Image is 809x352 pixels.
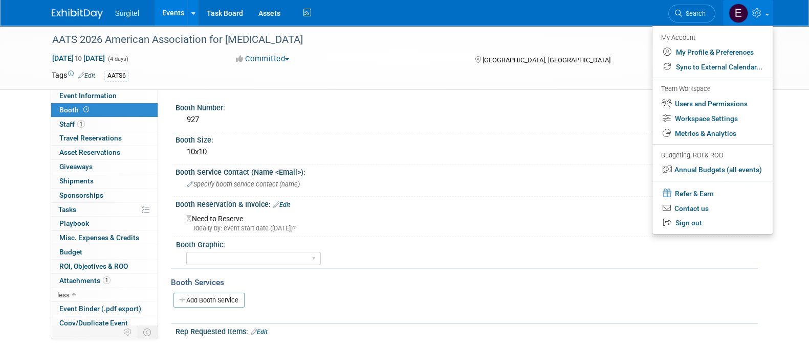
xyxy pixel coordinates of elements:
span: Misc. Expenses & Credits [59,233,139,242]
a: Asset Reservations [51,146,158,159]
a: Travel Reservations [51,131,158,145]
span: [DATE] [DATE] [52,54,105,63]
a: Copy/Duplicate Event [51,316,158,330]
div: Ideally by: event start date ([DATE])? [186,224,750,233]
a: Sign out [652,216,773,230]
a: ROI, Objectives & ROO [51,260,158,273]
img: Event Coordinator [729,4,748,23]
span: Event Binder (.pdf export) [59,304,141,313]
td: Toggle Event Tabs [137,325,158,339]
div: Booth Size: [176,132,758,145]
a: Event Information [51,89,158,103]
a: Tasks [51,203,158,217]
a: Refer & Earn [652,185,773,201]
td: Tags [52,70,95,82]
a: Attachments1 [51,274,158,288]
span: Giveaways [59,162,93,171]
div: AATS6 [104,71,129,81]
a: Edit [78,72,95,79]
a: Event Binder (.pdf export) [51,302,158,316]
a: Workspace Settings [652,111,773,126]
span: Tasks [58,205,76,214]
span: Shipments [59,177,94,185]
span: 1 [103,276,111,284]
img: ExhibitDay [52,9,103,19]
div: 10x10 [183,144,750,160]
span: Copy/Duplicate Event [59,319,128,327]
span: 1 [77,120,85,128]
span: Search [682,10,706,17]
a: Misc. Expenses & Credits [51,231,158,245]
span: Attachments [59,276,111,285]
div: Booth Number: [176,100,758,113]
span: Travel Reservations [59,134,122,142]
a: Staff1 [51,118,158,131]
a: Sync to External Calendar... [652,60,773,75]
div: Booth Graphic: [176,237,753,250]
span: Playbook [59,219,89,227]
div: Booth Reservation & Invoice: [176,197,758,210]
span: Event Information [59,91,117,100]
div: Booth Service Contact (Name <Email>): [176,165,758,177]
div: 927 [183,112,750,128]
td: Personalize Event Tab Strip [119,325,137,339]
a: Budget [51,245,158,259]
a: Playbook [51,217,158,230]
button: Committed [232,54,293,64]
a: Add Booth Service [173,293,245,308]
div: Need to Reserve [183,211,750,233]
div: Booth Services [171,277,758,288]
a: Edit [251,328,268,336]
a: Search [668,5,715,22]
span: Specify booth service contact (name [187,180,300,188]
span: Staff [59,120,85,128]
div: Team Workspace [661,84,762,95]
span: (4 days) [107,56,128,62]
div: Rep Requested Items: [176,324,758,337]
span: Booth not reserved yet [81,106,91,113]
span: Budget [59,248,82,256]
a: Contact us [652,201,773,216]
a: Metrics & Analytics [652,126,773,141]
a: Booth [51,103,158,117]
a: Users and Permissions [652,97,773,111]
div: My Account [661,31,762,43]
span: Surgitel [115,9,139,17]
span: to [74,54,83,62]
span: [GEOGRAPHIC_DATA], [GEOGRAPHIC_DATA] [483,56,610,64]
span: ROI, Objectives & ROO [59,262,128,270]
a: Shipments [51,174,158,188]
a: Sponsorships [51,189,158,202]
div: Budgeting, ROI & ROO [661,150,762,161]
a: My Profile & Preferences [652,45,773,60]
email: ) [298,180,300,188]
span: Asset Reservations [59,148,120,156]
a: Edit [273,201,290,208]
span: Booth [59,106,91,114]
span: less [57,291,70,299]
span: Sponsorships [59,191,103,199]
div: AATS 2026 American Association for [MEDICAL_DATA] [49,31,700,49]
a: less [51,288,158,302]
a: Annual Budgets (all events) [652,162,773,177]
a: Giveaways [51,160,158,174]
